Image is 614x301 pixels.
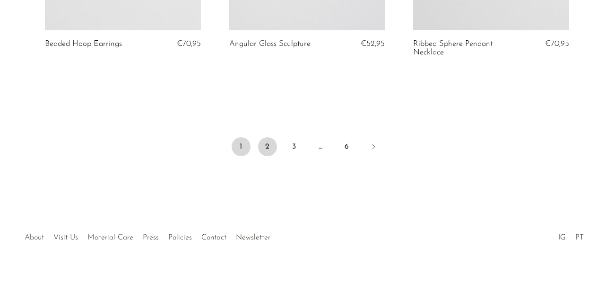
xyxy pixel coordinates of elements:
[258,137,277,156] a: 2
[558,234,566,241] a: IG
[413,40,517,57] a: Ribbed Sphere Pendant Necklace
[20,226,275,244] ul: Quick links
[545,40,569,48] span: €70,95
[361,40,385,48] span: €52,95
[337,137,356,156] a: 6
[285,137,303,156] a: 3
[143,234,159,241] a: Press
[177,40,201,48] span: €70,95
[575,234,584,241] a: PT
[553,226,588,244] ul: Social Medias
[201,234,226,241] a: Contact
[45,40,122,48] a: Beaded Hoop Earrings
[311,137,330,156] span: …
[87,234,133,241] a: Material Care
[168,234,192,241] a: Policies
[25,234,44,241] a: About
[53,234,78,241] a: Visit Us
[232,137,251,156] span: 1
[229,40,311,48] a: Angular Glass Sculpture
[364,137,383,158] a: Next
